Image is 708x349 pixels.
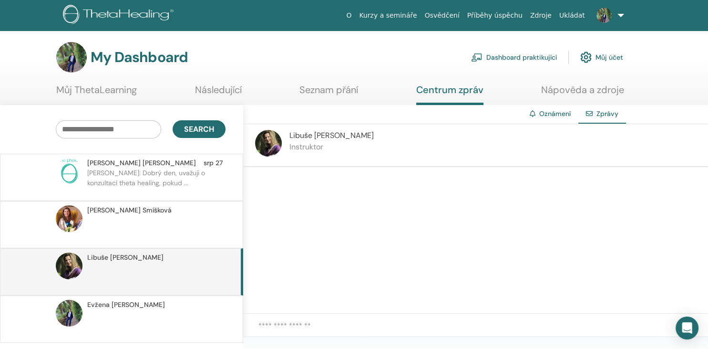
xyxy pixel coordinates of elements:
[421,7,463,24] a: Osvědčení
[596,8,612,23] img: default.jpg
[463,7,526,24] a: Příběhy úspěchu
[87,168,226,197] p: [PERSON_NAME]: Dobrý den, uvažuji o konzultaci theta healing, pokud ...
[87,253,164,263] span: Libuše [PERSON_NAME]
[471,47,557,68] a: Dashboard praktikující
[87,158,196,168] span: [PERSON_NAME] [PERSON_NAME]
[541,84,624,103] a: Nápověda a zdroje
[676,317,698,339] div: Open Intercom Messenger
[255,130,282,157] img: default.jpg
[580,47,623,68] a: Můj účet
[56,158,82,185] img: no-photo.png
[56,84,137,103] a: Můj ThetaLearning
[204,158,223,168] span: srp 27
[539,109,571,118] a: Oznámení
[596,109,618,118] span: Zprávy
[526,7,555,24] a: Zdroje
[56,205,82,232] img: default.jpg
[355,7,421,24] a: Kurzy a semináře
[184,124,214,134] span: Search
[87,205,172,215] span: [PERSON_NAME] Smíšková
[173,120,226,138] button: Search
[342,7,355,24] a: O
[91,49,188,66] h3: My Dashboard
[289,141,374,153] p: Instruktor
[471,53,482,62] img: chalkboard-teacher.svg
[555,7,589,24] a: Ukládat
[289,130,374,140] span: Libuše [PERSON_NAME]
[580,49,592,65] img: cog.svg
[195,84,242,103] a: Následující
[87,300,165,310] span: Evžena [PERSON_NAME]
[56,42,87,73] img: default.jpg
[56,253,82,279] img: default.jpg
[416,84,483,105] a: Centrum zpráv
[299,84,358,103] a: Seznam přání
[56,300,82,327] img: default.jpg
[63,5,177,26] img: logo.png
